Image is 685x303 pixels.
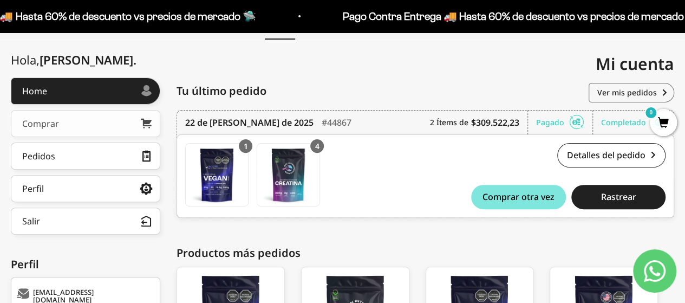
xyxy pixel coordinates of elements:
[11,78,160,105] a: Home
[11,53,136,67] div: Hola,
[11,110,160,137] a: Comprar
[571,185,666,209] button: Rastrear
[644,106,657,119] mark: 0
[133,51,136,68] span: .
[322,111,351,134] div: #44867
[239,139,252,153] div: 1
[11,208,160,235] button: Salir
[589,83,674,102] a: Ver mis pedidos
[471,185,565,209] button: Comprar otra vez
[536,111,593,134] div: Pagado
[557,143,666,167] a: Detalles del pedido
[430,111,528,134] div: 2 Ítems de
[22,217,40,225] div: Salir
[601,111,666,134] div: Completado
[11,175,160,202] a: Perfil
[177,83,266,99] span: Tu último pedido
[22,119,59,128] div: Comprar
[471,116,519,129] b: $309.522,23
[596,53,674,75] span: Mi cuenta
[22,152,55,160] div: Pedidos
[11,143,160,170] a: Pedidos
[185,143,249,207] a: Proteína Vegan - Chocolate - Chocolate 2lb
[310,139,324,153] div: 4
[22,87,47,95] div: Home
[11,256,160,273] div: Perfil
[257,144,319,206] img: Translation missing: es.Creatina Monohidrato
[186,144,248,206] img: Translation missing: es.Proteína Vegan - Chocolate - Chocolate 2lb
[22,184,44,193] div: Perfil
[185,116,314,129] time: 22 de [PERSON_NAME] de 2025
[482,192,554,201] span: Comprar otra vez
[650,118,677,130] a: 0
[257,143,320,207] a: Creatina Monohidrato
[177,245,674,261] div: Productos más pedidos
[601,192,636,201] span: Rastrear
[40,51,136,68] span: [PERSON_NAME]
